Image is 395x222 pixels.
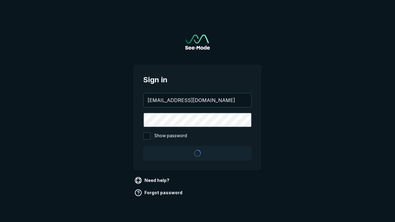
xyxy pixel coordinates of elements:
a: Need help? [133,175,172,185]
img: See-Mode Logo [185,35,210,50]
span: Sign in [143,74,252,85]
input: your@email.com [144,93,251,107]
span: Show password [154,132,187,140]
a: Forgot password [133,188,185,198]
a: Go to sign in [185,35,210,50]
